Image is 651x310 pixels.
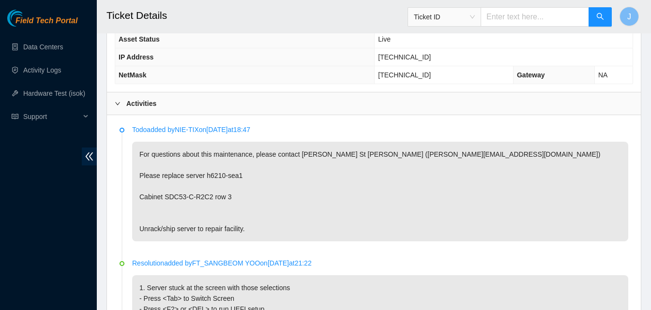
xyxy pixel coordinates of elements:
[598,71,607,79] span: NA
[119,53,153,61] span: IP Address
[132,258,628,268] p: Resolution added by FT_SANGBEOM YOO on [DATE] at 21:22
[119,35,160,43] span: Asset Status
[627,11,631,23] span: J
[132,142,628,241] p: For questions about this maintenance, please contact [PERSON_NAME] St [PERSON_NAME] ([PERSON_NAME...
[517,71,545,79] span: Gateway
[115,101,121,106] span: right
[23,89,85,97] a: Hardware Test (isok)
[620,7,639,26] button: J
[378,71,431,79] span: [TECHNICAL_ID]
[126,98,156,109] b: Activities
[82,148,97,165] span: double-left
[132,124,628,135] p: Todo added by NIE-TIX on [DATE] at 18:47
[107,92,641,115] div: Activities
[15,16,77,26] span: Field Tech Portal
[23,66,61,74] a: Activity Logs
[596,13,604,22] span: search
[378,35,391,43] span: Live
[23,107,80,126] span: Support
[414,10,475,24] span: Ticket ID
[119,71,147,79] span: NetMask
[7,17,77,30] a: Akamai TechnologiesField Tech Portal
[589,7,612,27] button: search
[12,113,18,120] span: read
[481,7,589,27] input: Enter text here...
[378,53,431,61] span: [TECHNICAL_ID]
[23,43,63,51] a: Data Centers
[7,10,49,27] img: Akamai Technologies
